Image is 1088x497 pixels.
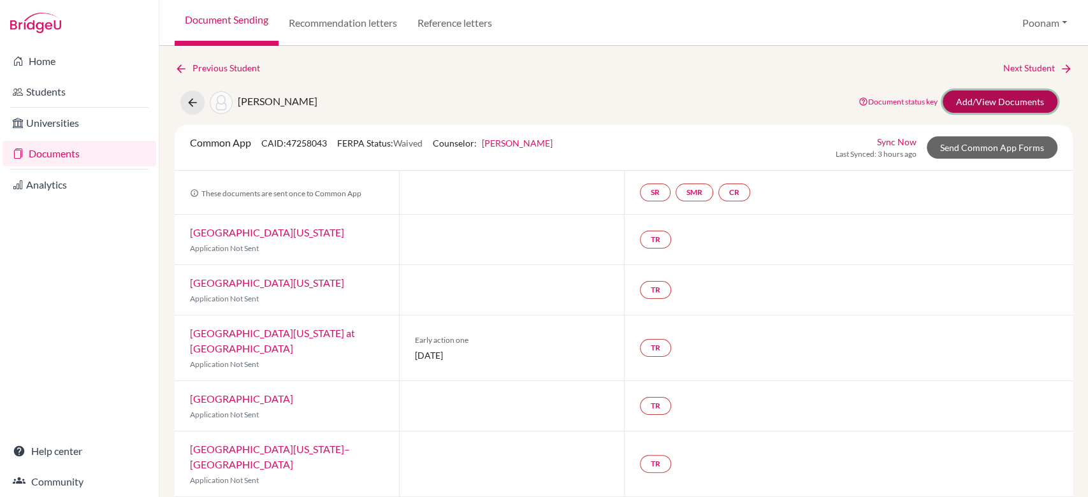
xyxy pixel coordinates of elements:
[190,359,259,369] span: Application Not Sent
[190,475,259,485] span: Application Not Sent
[433,138,553,148] span: Counselor:
[859,97,938,106] a: Document status key
[3,79,156,104] a: Students
[190,189,361,198] span: These documents are sent once to Common App
[190,294,259,303] span: Application Not Sent
[190,327,355,354] a: [GEOGRAPHIC_DATA][US_STATE] at [GEOGRAPHIC_DATA]
[640,397,671,415] a: TR
[190,136,251,148] span: Common App
[1017,11,1073,35] button: Poonam
[393,138,423,148] span: Waived
[337,138,423,148] span: FERPA Status:
[261,138,327,148] span: CAID: 47258043
[836,148,917,160] span: Last Synced: 3 hours ago
[3,172,156,198] a: Analytics
[190,277,344,289] a: [GEOGRAPHIC_DATA][US_STATE]
[640,184,671,201] a: SR
[927,136,1057,159] a: Send Common App Forms
[3,141,156,166] a: Documents
[640,281,671,299] a: TR
[10,13,61,33] img: Bridge-U
[877,135,917,148] a: Sync Now
[676,184,713,201] a: SMR
[190,410,259,419] span: Application Not Sent
[640,231,671,248] a: TR
[175,61,270,75] a: Previous Student
[943,90,1057,113] a: Add/View Documents
[3,469,156,494] a: Community
[190,243,259,253] span: Application Not Sent
[640,455,671,473] a: TR
[3,110,156,136] a: Universities
[3,438,156,464] a: Help center
[190,443,350,470] a: [GEOGRAPHIC_DATA][US_STATE]–[GEOGRAPHIC_DATA]
[190,226,344,238] a: [GEOGRAPHIC_DATA][US_STATE]
[190,393,293,405] a: [GEOGRAPHIC_DATA]
[640,339,671,357] a: TR
[718,184,750,201] a: CR
[238,95,317,107] span: [PERSON_NAME]
[415,335,608,346] span: Early action one
[3,48,156,74] a: Home
[482,138,553,148] a: [PERSON_NAME]
[415,349,608,362] span: [DATE]
[1003,61,1073,75] a: Next Student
